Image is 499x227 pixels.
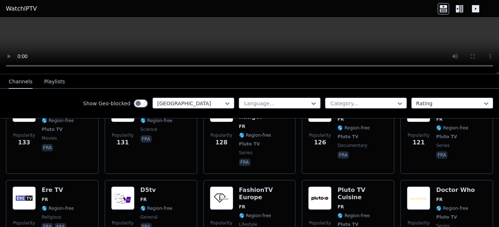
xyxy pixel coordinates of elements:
span: 131 [117,138,129,147]
span: 🌎 Region-free [239,213,271,219]
span: 🌎 Region-free [140,118,173,124]
a: WatchIPTV [6,4,37,13]
p: fra [337,151,349,159]
span: FR [140,197,147,203]
span: 🌎 Region-free [140,205,173,211]
span: Popularity [408,132,430,138]
span: science [140,126,158,132]
img: D5tv [111,186,135,210]
span: FR [436,197,442,203]
span: FR [337,116,344,122]
span: 🌎 Region-free [239,132,271,138]
h6: Pluto TV Cuisine [337,186,388,201]
span: Pluto TV [42,126,63,132]
span: movies [42,135,57,141]
span: Popularity [309,220,331,226]
span: Popularity [112,132,134,138]
span: 🌎 Region-free [337,125,370,131]
span: Pluto TV [239,141,260,147]
span: 121 [412,138,424,147]
span: Pluto TV [337,134,358,140]
span: FR [239,204,245,210]
img: Doctor Who [407,186,430,210]
span: 🌎 Region-free [436,125,468,131]
span: Popularity [112,220,134,226]
h6: FashionTV Europe [239,186,290,201]
span: series [436,143,450,148]
span: FR [239,124,245,129]
p: fra [436,151,447,159]
span: Pluto TV [436,214,457,220]
span: Popularity [309,132,331,138]
p: fra [239,159,250,166]
span: FR [436,116,442,122]
span: documentary [337,143,367,148]
span: FR [42,197,48,203]
h6: D5tv [140,186,173,194]
span: 126 [314,138,326,147]
button: Channels [9,75,33,89]
p: fra [42,144,53,151]
span: 🌎 Region-free [436,205,468,211]
span: Popularity [211,220,233,226]
h6: Ere TV [42,186,74,194]
img: Ere TV [12,186,36,210]
span: 🌎 Region-free [42,205,74,211]
span: series [239,150,253,156]
span: Popularity [13,132,35,138]
img: Pluto TV Cuisine [308,186,332,210]
span: 128 [215,138,227,147]
h6: Doctor Who [436,186,475,194]
span: 🌎 Region-free [337,213,370,219]
span: religious [42,214,61,220]
img: FashionTV Europe [210,186,233,210]
span: 133 [18,138,30,147]
span: Popularity [13,220,35,226]
span: general [140,214,158,220]
span: Pluto TV [436,134,457,140]
button: Playlists [44,75,65,89]
span: 🌎 Region-free [42,118,74,124]
p: fra [140,135,152,143]
span: FR [337,204,344,210]
span: Popularity [211,132,233,138]
label: Show Geo-blocked [83,100,131,107]
span: Popularity [408,220,430,226]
